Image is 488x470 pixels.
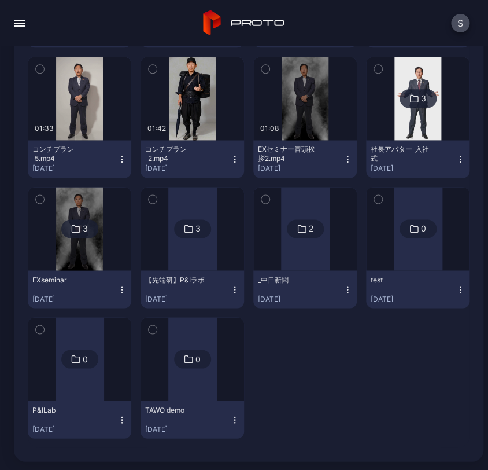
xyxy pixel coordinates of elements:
div: [DATE] [145,424,230,434]
button: test[DATE] [366,270,469,308]
div: _中日新聞 [258,275,321,284]
div: [DATE] [32,164,117,173]
button: EXseminar[DATE] [28,270,131,308]
button: P&ILab[DATE] [28,401,131,438]
button: コンチプラン_2.mp4[DATE] [141,140,244,178]
button: 【先端研】P&Iラボ[DATE] [141,270,244,308]
div: 0 [421,223,426,234]
div: TAWO demo [145,405,209,414]
div: [DATE] [258,294,343,303]
div: コンチプラン_5.mp4 [32,145,96,163]
button: 社長アバター_入社式[DATE] [366,140,469,178]
div: [DATE] [32,294,117,303]
div: 3 [421,93,426,104]
div: 社長アバター_入社式 [371,145,434,163]
div: 0 [83,354,88,364]
button: _中日新聞[DATE] [253,270,357,308]
button: コンチプラン_5.mp4[DATE] [28,140,131,178]
button: S [451,14,469,32]
div: 3 [195,223,201,234]
div: 0 [195,354,201,364]
div: EXseminar [32,275,96,284]
div: 2 [309,223,313,234]
div: 【先端研】P&Iラボ [145,275,209,284]
div: [DATE] [145,164,230,173]
div: 3 [83,223,88,234]
div: P&ILab [32,405,96,414]
button: EXセミナー冒頭挨拶2.mp4[DATE] [253,140,357,178]
div: test [371,275,434,284]
div: [DATE] [32,424,117,434]
div: コンチプラン_2.mp4 [145,145,209,163]
div: [DATE] [371,164,456,173]
div: [DATE] [371,294,456,303]
button: TAWO demo[DATE] [141,401,244,438]
div: [DATE] [258,164,343,173]
div: [DATE] [145,294,230,303]
div: EXセミナー冒頭挨拶2.mp4 [258,145,321,163]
